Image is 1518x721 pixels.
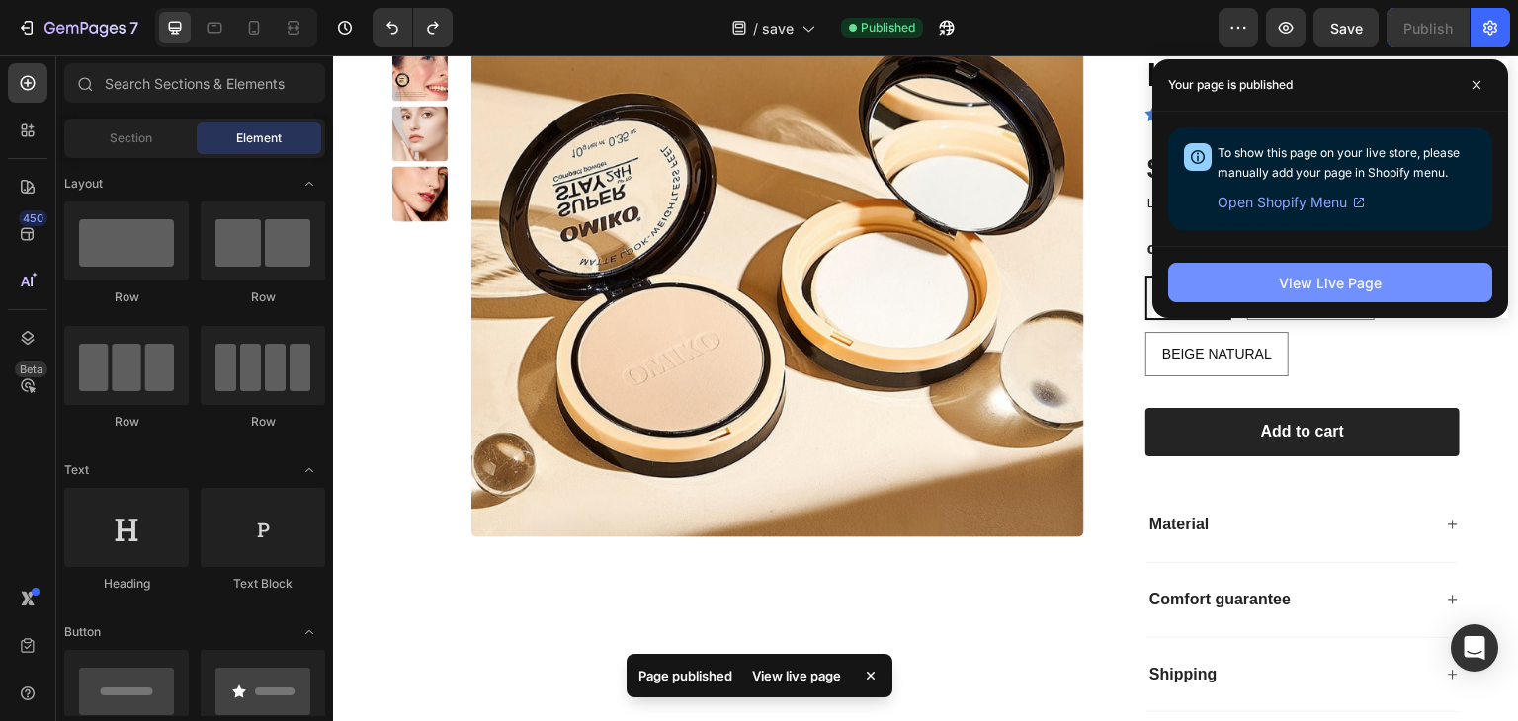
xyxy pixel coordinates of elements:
[8,8,147,47] button: 7
[64,175,103,193] span: Layout
[201,288,325,306] div: Row
[129,16,138,40] p: 7
[1168,75,1293,95] p: Your page is published
[1330,20,1363,37] span: Save
[812,182,997,206] legend: color: [PERSON_NAME]
[638,666,732,685] p: Page published
[201,413,325,431] div: Row
[816,609,884,630] p: Shipping
[64,288,189,306] div: Row
[829,290,939,306] span: BEIGE NATURAL
[830,234,881,250] span: MARFIL
[294,454,325,486] span: Toggle open
[15,361,47,377] div: Beta
[1279,273,1382,293] div: View Live Page
[1218,145,1460,180] span: To show this page on your live store, please manually add your page in Shopify menu.
[294,168,325,200] span: Toggle open
[812,353,1127,401] button: Add to cart
[1218,191,1347,214] span: Open Shopify Menu
[1403,18,1453,39] div: Publish
[814,140,1125,157] p: Lorem ipsum dolor sit amet, consectetur
[64,413,189,431] div: Row
[373,8,453,47] div: Undo/Redo
[1313,8,1379,47] button: Save
[753,18,758,39] span: /
[201,575,325,593] div: Text Block
[294,616,325,648] span: Toggle open
[64,575,189,593] div: Heading
[1451,624,1498,672] div: Open Intercom Messenger
[64,63,325,103] input: Search Sections & Elements
[932,94,1044,133] div: $ 320.00
[1387,8,1470,47] button: Publish
[333,55,1518,721] iframe: Design area
[928,366,1011,387] div: Add to cart
[913,49,1054,69] p: 2,500+ Verified Reviews!
[740,662,853,689] div: View live page
[1168,263,1492,302] button: View Live Page
[1052,102,1123,126] pre: 14% off
[812,94,924,133] div: $ 275.00
[64,623,101,641] span: Button
[816,459,876,480] p: Material
[861,19,915,37] span: Published
[59,111,115,166] img: https://cbu01.alicdn.com/img/ibank/O1CN01ton8TQ1CUyXb41Xh0_!!2212145980085-0-cib.jpg
[931,234,1025,250] span: BEIGE CLARO
[64,461,89,479] span: Text
[19,210,47,226] div: 450
[816,534,958,555] p: Comfort guarantee
[236,129,282,147] span: Element
[59,50,115,106] img: https://cbu01.alicdn.com/img/ibank/O1CN01cb1eIL1CUyXpzG71g_!!2212145980085-0-cib.jpg
[110,129,152,147] span: Section
[762,18,794,39] span: save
